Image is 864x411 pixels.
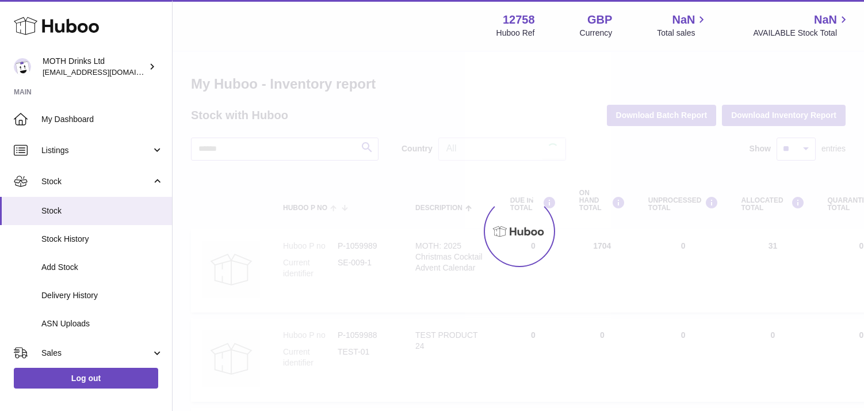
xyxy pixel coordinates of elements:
[580,28,613,39] div: Currency
[41,114,163,125] span: My Dashboard
[41,290,163,301] span: Delivery History
[657,12,708,39] a: NaN Total sales
[14,368,158,389] a: Log out
[14,58,31,75] img: orders@mothdrinks.com
[41,318,163,329] span: ASN Uploads
[587,12,612,28] strong: GBP
[753,28,850,39] span: AVAILABLE Stock Total
[814,12,837,28] span: NaN
[43,67,169,77] span: [EMAIL_ADDRESS][DOMAIN_NAME]
[41,262,163,273] span: Add Stock
[41,176,151,187] span: Stock
[41,348,151,359] span: Sales
[43,56,146,78] div: MOTH Drinks Ltd
[41,205,163,216] span: Stock
[672,12,695,28] span: NaN
[41,145,151,156] span: Listings
[496,28,535,39] div: Huboo Ref
[41,234,163,245] span: Stock History
[657,28,708,39] span: Total sales
[753,12,850,39] a: NaN AVAILABLE Stock Total
[503,12,535,28] strong: 12758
